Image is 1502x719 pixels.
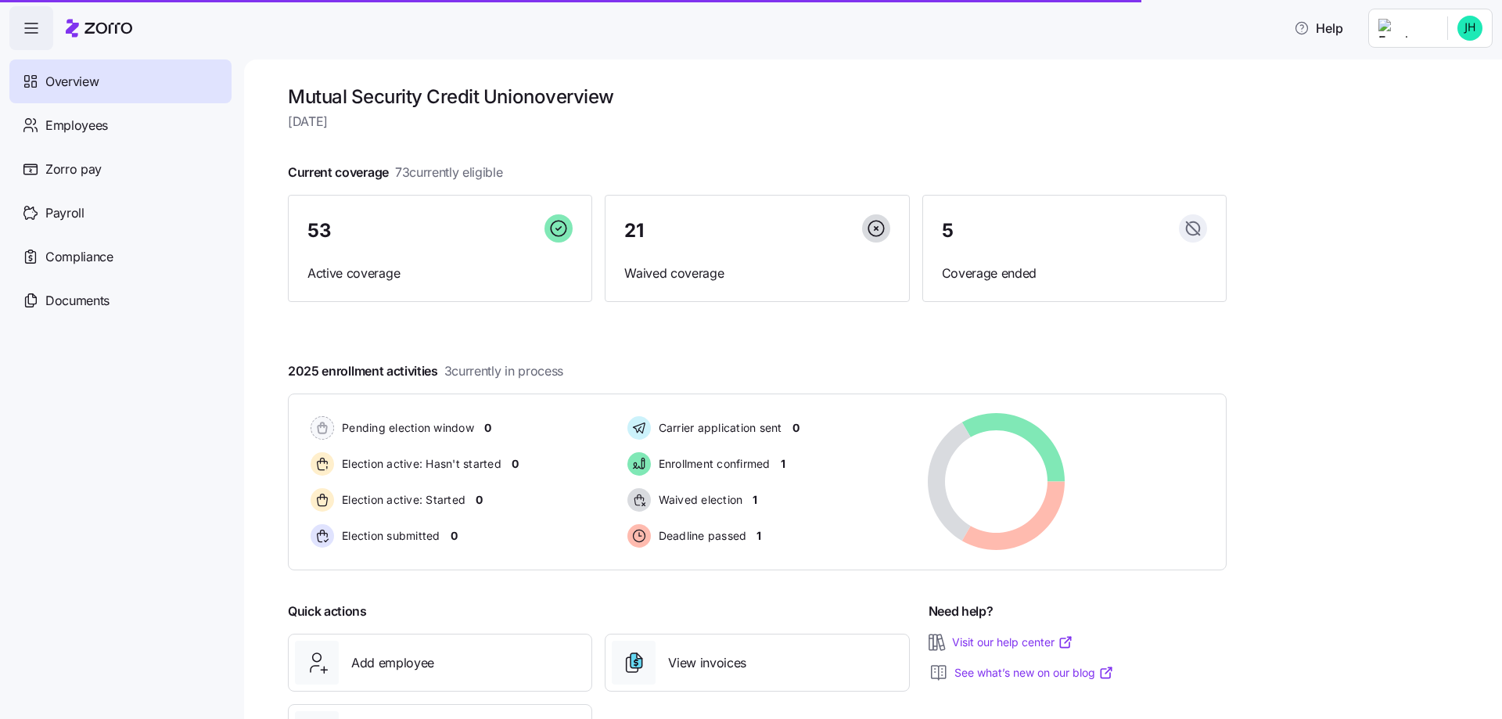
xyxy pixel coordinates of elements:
[624,264,889,283] span: Waived coverage
[307,221,331,240] span: 53
[45,203,84,223] span: Payroll
[337,528,440,544] span: Election submitted
[942,221,954,240] span: 5
[45,160,102,179] span: Zorro pay
[337,456,501,472] span: Election active: Hasn't started
[45,247,113,267] span: Compliance
[624,221,643,240] span: 21
[351,653,434,673] span: Add employee
[1378,19,1435,38] img: Employer logo
[444,361,563,381] span: 3 currently in process
[288,112,1227,131] span: [DATE]
[756,528,761,544] span: 1
[9,191,232,235] a: Payroll
[451,528,458,544] span: 0
[9,103,232,147] a: Employees
[9,279,232,322] a: Documents
[753,492,757,508] span: 1
[288,163,503,182] span: Current coverage
[1294,19,1343,38] span: Help
[45,116,108,135] span: Employees
[1457,16,1482,41] img: 8c8e6c77ffa765d09eea4464d202a615
[1281,13,1356,44] button: Help
[654,420,782,436] span: Carrier application sent
[476,492,483,508] span: 0
[288,361,563,381] span: 2025 enrollment activities
[9,235,232,279] a: Compliance
[337,420,474,436] span: Pending election window
[654,528,747,544] span: Deadline passed
[654,492,743,508] span: Waived election
[668,653,746,673] span: View invoices
[45,72,99,92] span: Overview
[654,456,771,472] span: Enrollment confirmed
[9,147,232,191] a: Zorro pay
[288,602,367,621] span: Quick actions
[395,163,503,182] span: 73 currently eligible
[288,84,1227,109] h1: Mutual Security Credit Union overview
[929,602,994,621] span: Need help?
[954,665,1114,681] a: See what’s new on our blog
[337,492,465,508] span: Election active: Started
[9,59,232,103] a: Overview
[45,291,110,311] span: Documents
[792,420,800,436] span: 0
[484,420,491,436] span: 0
[512,456,519,472] span: 0
[952,635,1073,650] a: Visit our help center
[781,456,785,472] span: 1
[307,264,573,283] span: Active coverage
[942,264,1207,283] span: Coverage ended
